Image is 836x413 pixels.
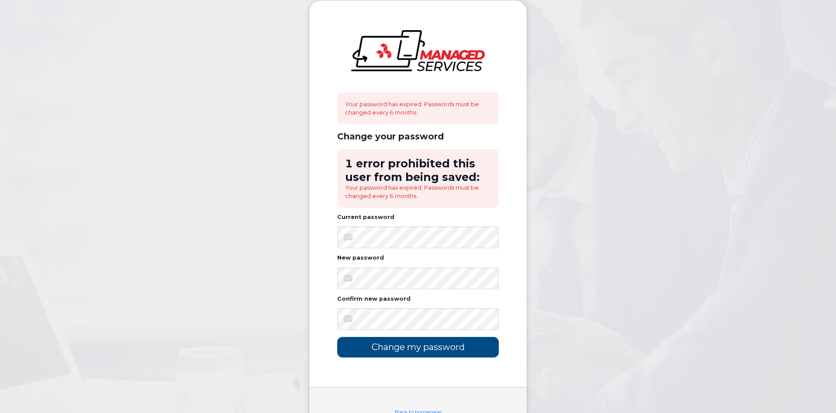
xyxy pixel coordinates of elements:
li: Your password has expired. Passwords must be changed every 6 months. [345,184,491,200]
label: Current password [337,215,394,220]
label: New password [337,255,384,261]
img: logo-large.png [351,30,485,71]
div: Your password has expired. Passwords must be changed every 6 months. [337,92,499,124]
div: Change your password [337,131,499,142]
h2: 1 error prohibited this user from being saved: [345,157,491,184]
label: Confirm new password [337,296,411,302]
input: Change my password [337,337,499,357]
